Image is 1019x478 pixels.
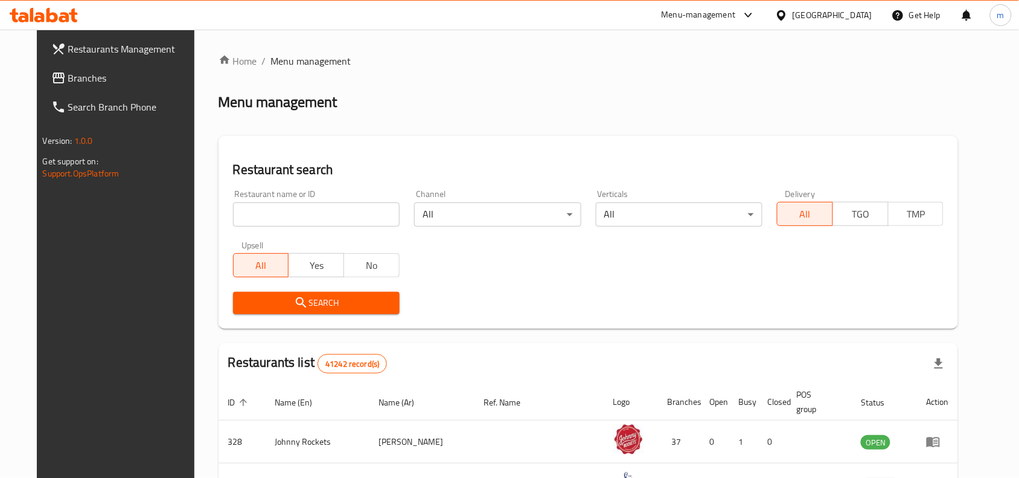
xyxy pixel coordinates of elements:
[42,34,207,63] a: Restaurants Management
[233,161,944,179] h2: Restaurant search
[293,257,339,274] span: Yes
[596,202,762,227] div: All
[42,92,207,121] a: Search Branch Phone
[266,421,369,463] td: Johnny Rockets
[379,395,430,410] span: Name (Ar)
[43,133,72,149] span: Version:
[233,202,400,227] input: Search for restaurant name or ID..
[888,202,944,226] button: TMP
[729,384,758,421] th: Busy
[700,421,729,463] td: 0
[271,54,351,68] span: Menu management
[288,253,344,277] button: Yes
[484,395,536,410] span: Ref. Name
[42,63,207,92] a: Branches
[74,133,93,149] span: 1.0.0
[782,205,828,223] span: All
[916,384,958,421] th: Action
[924,349,953,378] div: Export file
[785,190,816,198] label: Delivery
[604,384,658,421] th: Logo
[318,358,386,370] span: 41242 record(s)
[233,292,400,314] button: Search
[613,424,644,454] img: Johnny Rockets
[729,421,758,463] td: 1
[238,257,284,274] span: All
[349,257,395,274] span: No
[861,436,890,450] span: OPEN
[700,384,729,421] th: Open
[275,395,328,410] span: Name (En)
[68,71,197,85] span: Branches
[832,202,889,226] button: TGO
[838,205,884,223] span: TGO
[414,202,581,227] div: All
[228,395,251,410] span: ID
[43,166,120,181] a: Support.OpsPlatform
[228,354,388,373] h2: Restaurants list
[219,421,266,463] td: 328
[241,241,264,250] label: Upsell
[262,54,266,68] li: /
[758,421,787,463] td: 0
[793,8,872,22] div: [GEOGRAPHIC_DATA]
[926,434,948,449] div: Menu
[43,153,98,169] span: Get support on:
[318,354,387,373] div: Total records count
[68,100,197,114] span: Search Branch Phone
[219,92,337,112] h2: Menu management
[997,8,1005,22] span: m
[68,42,197,56] span: Restaurants Management
[243,296,390,311] span: Search
[219,54,257,68] a: Home
[233,253,289,277] button: All
[777,202,833,226] button: All
[343,253,400,277] button: No
[758,384,787,421] th: Closed
[797,387,837,416] span: POS group
[662,8,736,22] div: Menu-management
[658,384,700,421] th: Branches
[219,54,959,68] nav: breadcrumb
[658,421,700,463] td: 37
[893,205,939,223] span: TMP
[369,421,474,463] td: [PERSON_NAME]
[861,395,900,410] span: Status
